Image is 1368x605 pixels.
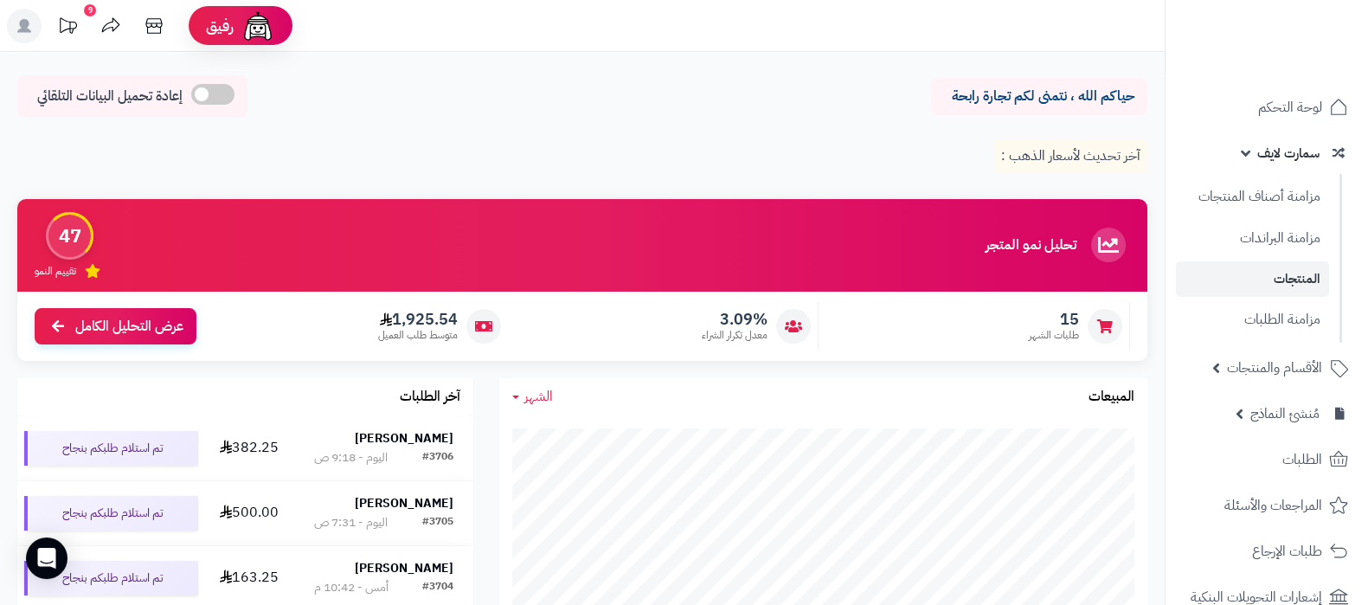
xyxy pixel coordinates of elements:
[1176,439,1358,480] a: الطلبات
[378,310,458,329] span: 1,925.54
[422,579,453,596] div: #3704
[1176,261,1329,297] a: المنتجات
[1252,539,1322,563] span: طلبات الإرجاع
[1089,389,1134,405] h3: المبيعات
[378,328,458,343] span: متوسط طلب العميل
[84,4,96,16] div: 9
[1250,46,1352,82] img: logo-2.png
[355,559,453,577] strong: [PERSON_NAME]
[1029,328,1079,343] span: طلبات الشهر
[400,389,460,405] h3: آخر الطلبات
[46,9,89,48] a: تحديثات المنصة
[1176,301,1329,338] a: مزامنة الطلبات
[524,386,553,407] span: الشهر
[1176,87,1358,128] a: لوحة التحكم
[1029,310,1079,329] span: 15
[986,238,1076,254] h3: تحليل نمو المتجر
[1176,485,1358,526] a: المراجعات والأسئلة
[24,561,198,595] div: تم استلام طلبكم بنجاح
[1282,447,1322,472] span: الطلبات
[314,514,388,531] div: اليوم - 7:31 ص
[35,264,76,279] span: تقييم النمو
[314,449,388,467] div: اليوم - 9:18 ص
[1176,178,1329,216] a: مزامنة أصناف المنتجات
[35,308,196,345] a: عرض التحليل الكامل
[355,429,453,447] strong: [PERSON_NAME]
[26,537,67,579] div: Open Intercom Messenger
[702,328,767,343] span: معدل تكرار الشراء
[24,431,198,466] div: تم استلام طلبكم بنجاح
[1224,493,1322,518] span: المراجعات والأسئلة
[314,579,389,596] div: أمس - 10:42 م
[422,514,453,531] div: #3705
[944,87,1134,106] p: حياكم الله ، نتمنى لكم تجارة رابحة
[205,416,294,480] td: 382.25
[422,449,453,467] div: #3706
[24,496,198,531] div: تم استلام طلبكم بنجاح
[241,9,275,43] img: ai-face.png
[994,139,1147,173] p: آخر تحديث لأسعار الذهب :
[1176,531,1358,572] a: طلبات الإرجاع
[355,494,453,512] strong: [PERSON_NAME]
[205,481,294,545] td: 500.00
[1227,356,1322,380] span: الأقسام والمنتجات
[37,87,183,106] span: إعادة تحميل البيانات التلقائي
[75,317,183,337] span: عرض التحليل الكامل
[1257,141,1320,165] span: سمارت لايف
[512,387,553,407] a: الشهر
[702,310,767,329] span: 3.09%
[1176,220,1329,257] a: مزامنة البراندات
[1258,95,1322,119] span: لوحة التحكم
[206,16,234,36] span: رفيق
[1250,402,1320,426] span: مُنشئ النماذج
